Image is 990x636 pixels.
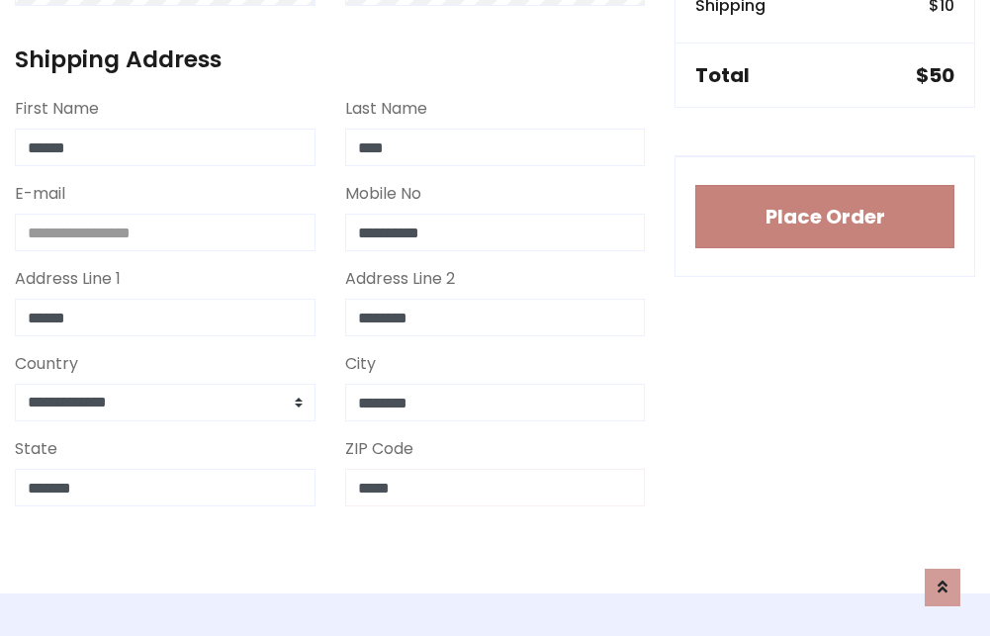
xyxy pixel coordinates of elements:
label: Address Line 2 [345,267,455,291]
label: ZIP Code [345,437,413,461]
h5: Total [695,63,750,87]
label: Last Name [345,97,427,121]
label: Country [15,352,78,376]
label: City [345,352,376,376]
label: State [15,437,57,461]
span: 50 [929,61,954,89]
button: Place Order [695,185,954,248]
label: E-mail [15,182,65,206]
label: First Name [15,97,99,121]
label: Mobile No [345,182,421,206]
h4: Shipping Address [15,45,645,73]
label: Address Line 1 [15,267,121,291]
h5: $ [916,63,954,87]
